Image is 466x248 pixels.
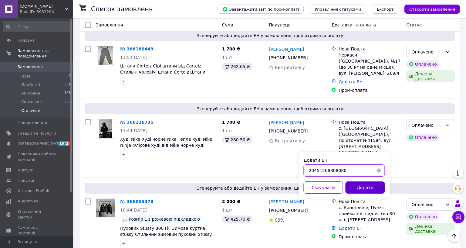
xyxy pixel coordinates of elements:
a: Фото товару [96,46,115,65]
div: Дешева доставка [406,70,455,82]
span: Каталог ProSale [18,188,50,194]
span: Аналітика [18,198,39,204]
div: Дешева доставка [406,223,455,235]
span: Штани Corteiz Сірі штани від Corteiz Стильні чоловічі штани Corteiz Штани Кортез сірий колір Штан... [120,64,205,81]
input: Пошук [3,21,71,32]
div: Пром-оплата [339,87,401,93]
span: Замовлення [96,22,123,27]
button: Управління статусами [310,5,366,14]
div: Оплачено [406,60,439,68]
div: Нова Пошта [339,198,401,205]
span: Головна [18,38,35,43]
span: 355 [64,99,71,105]
div: Ваш ID: 3981204 [20,9,73,15]
span: Скасовані [21,99,42,105]
span: 18:44[DATE] [120,208,147,212]
a: № 366055378 [120,199,153,204]
span: 3 [69,108,71,113]
span: Виконані [21,91,40,96]
img: Фото товару [98,46,113,65]
a: [PERSON_NAME] [269,199,304,205]
span: Нові [21,74,30,79]
img: Фото товару [99,119,112,138]
span: Створити замовлення [409,7,455,12]
span: Згенеруйте або додайте ЕН у замовлення, щоб отримати оплату [87,185,453,191]
span: 2 [65,141,70,146]
div: 262.65 ₴ [222,63,252,70]
a: № 366160443 [120,46,153,51]
div: Оплачено [411,122,443,129]
h1: Список замовлень [91,5,153,13]
span: Згенеруйте або додайте ЕН у замовлення, щоб отримати оплату [87,33,453,39]
div: [PHONE_NUMBER] [268,206,309,215]
span: 301 [64,82,71,88]
span: Управління сайтом [18,209,56,220]
a: № 366136735 [120,120,153,125]
a: [PERSON_NAME] [269,46,304,52]
span: 13:52[DATE] [120,55,147,60]
span: Управління статусами [315,7,361,12]
span: [DEMOGRAPHIC_DATA] [18,141,62,146]
button: Наверх [448,230,461,243]
span: Замовлення та повідомлення [18,48,73,59]
span: Експорт [377,7,394,12]
span: 1 шт. [222,128,234,133]
a: Додати ЕН [339,79,363,84]
span: Прийняті [21,82,40,88]
span: Замовлення [18,64,43,70]
span: 1 шт. [222,208,234,212]
button: Скасувати [303,181,343,194]
img: :speech_balloon: [123,217,127,222]
span: Гаманець компанії [18,225,56,236]
span: 1 шт. [222,55,234,60]
button: Чат з покупцем [452,211,464,223]
div: [PHONE_NUMBER] [268,127,309,135]
div: 425.70 ₴ [222,215,252,223]
img: Фото товару [96,199,115,217]
a: Створити замовлення [398,6,460,11]
span: Товари та послуги [18,131,56,136]
span: Згенеруйте або додайте ЕН у замовлення, щоб отримати оплату [87,106,453,112]
div: Оплачено [406,134,439,141]
button: Експорт [372,5,399,14]
label: Додати ЕН [303,158,327,163]
span: Cума [222,22,233,27]
div: Оплачено [411,49,443,55]
span: 3 000 ₴ [222,199,241,204]
span: Покупці [18,178,34,183]
span: 1 700 ₴ [222,46,241,51]
button: Додати [345,181,385,194]
div: Нова Пошта [339,46,401,52]
div: с. Конопляне, Пункт приймання-видачі (до 30 кг): [STREET_ADDRESS] [339,205,401,223]
span: 10 [58,141,65,146]
button: Завантажити звіт по пром-оплаті [218,5,304,14]
a: Фото товару [96,198,115,218]
span: Оплачені [21,108,40,113]
span: 99% [275,218,284,222]
a: Фото товару [96,119,115,139]
div: Оплачено [406,213,439,220]
div: [PHONE_NUMBER] [268,53,309,62]
div: Пром-оплата [339,234,401,240]
span: 11:44[DATE] [120,128,147,133]
span: 705 [64,91,71,96]
a: [PERSON_NAME] [269,119,304,126]
div: Нова Пошта [339,119,401,125]
span: 1 700 ₴ [222,120,241,125]
span: 0 [69,74,71,79]
a: Додати ЕН [339,226,363,231]
span: Показники роботи компанії [18,151,56,162]
div: Оплачено [411,201,443,208]
span: Відгуки [18,167,33,173]
div: 280.50 ₴ [222,136,252,143]
span: Покупець [269,22,290,27]
span: Доставка та оплата [331,22,376,27]
span: Повідомлення [18,120,47,126]
a: Худі Nike Худі чорне Nike Тепле худі Nike Ninja Флісове худі від Nike Чорне худі [PERSON_NAME] ху... [120,137,212,154]
button: Створити замовлення [404,5,460,14]
span: Завантажити звіт по пром-оплаті [222,6,299,12]
span: Fleex.ua [20,4,65,9]
span: Без рейтингу [275,138,305,143]
span: Розмір L з рожевою підкладкою [129,217,200,222]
